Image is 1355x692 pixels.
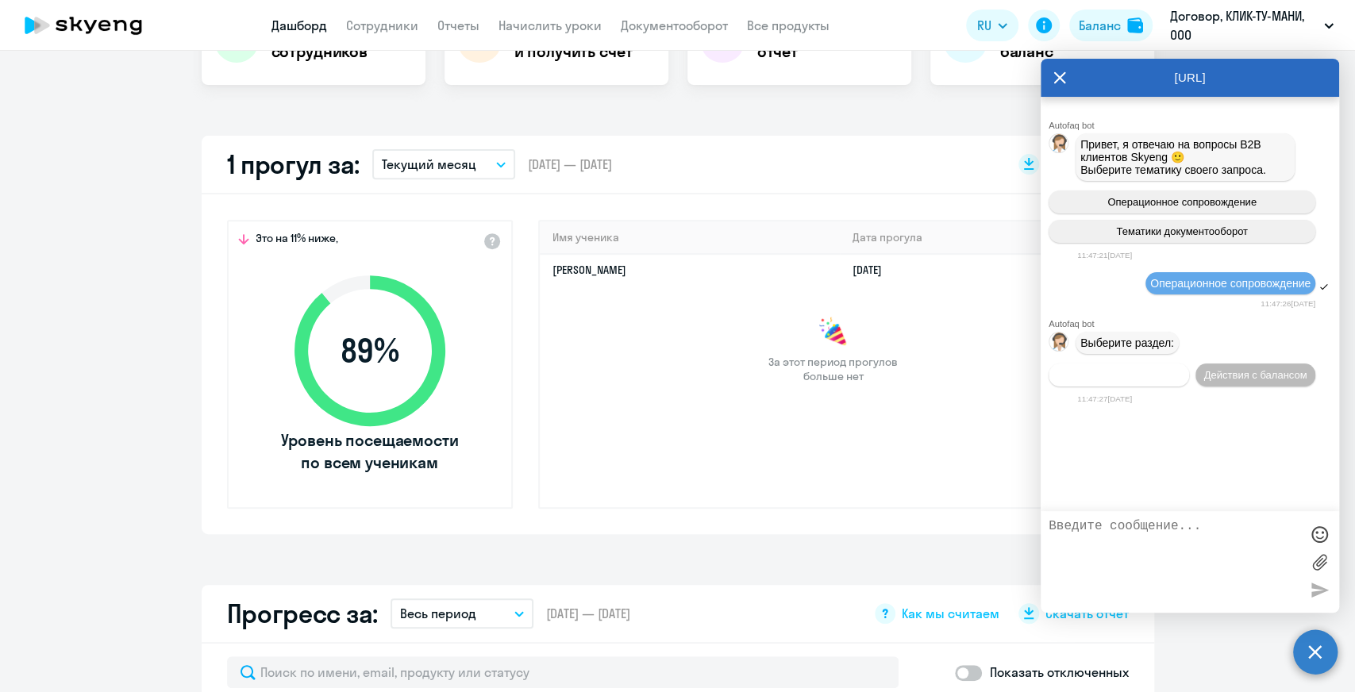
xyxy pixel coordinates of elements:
button: Балансbalance [1069,10,1153,41]
th: Дата прогула [840,221,1126,254]
time: 11:47:26[DATE] [1261,299,1315,308]
div: Баланс [1079,16,1121,35]
img: bot avatar [1049,134,1069,157]
img: congrats [818,317,849,348]
button: Весь период [391,598,533,629]
span: Скачать отчет [1045,605,1129,622]
button: Договор, КЛИК-ТУ-МАНИ, ООО [1162,6,1342,44]
a: Сотрудники [346,17,418,33]
h2: Прогресс за: [227,598,378,629]
img: balance [1127,17,1143,33]
a: Начислить уроки [499,17,602,33]
button: Операционное сопровождение [1049,190,1315,213]
span: [DATE] — [DATE] [528,156,612,173]
a: Документооборот [621,17,728,33]
span: Как мы считаем [902,605,999,622]
th: Имя ученика [540,221,841,254]
span: [DATE] — [DATE] [546,605,630,622]
span: Уровень посещаемости по всем ученикам [279,429,461,474]
label: Лимит 10 файлов [1307,550,1331,574]
a: [PERSON_NAME] [552,263,626,277]
span: Это на 11% ниже, [256,231,338,250]
span: Тематики документооборот [1116,225,1248,237]
p: Весь период [400,604,476,623]
input: Поиск по имени, email, продукту или статусу [227,656,899,688]
button: Действия по сотрудникам [1049,363,1189,386]
button: Тематики документооборот [1049,220,1315,243]
p: Текущий месяц [382,155,476,174]
a: [DATE] [853,263,895,277]
button: RU [966,10,1018,41]
p: Договор, КЛИК-ТУ-МАНИ, ООО [1170,6,1318,44]
a: Дашборд [271,17,327,33]
img: bot avatar [1049,333,1069,356]
span: Действия с балансом [1203,369,1307,381]
span: RU [977,16,991,35]
p: Показать отключенных [990,663,1129,682]
button: Текущий месяц [372,149,515,179]
span: Выберите раздел: [1080,336,1174,349]
span: 89 % [279,332,461,370]
div: Autofaq bot [1049,319,1339,329]
a: Все продукты [747,17,830,33]
time: 11:47:21[DATE] [1077,251,1132,259]
h2: 1 прогул за: [227,148,360,180]
span: Операционное сопровождение [1107,196,1257,208]
button: Действия с балансом [1195,363,1315,386]
span: За этот период прогулов больше нет [767,355,900,383]
span: Привет, я отвечаю на вопросы B2B клиентов Skyeng 🙂 Выберите тематику своего запроса. [1080,138,1266,176]
span: Действия по сотрудникам [1057,369,1180,381]
span: Операционное сопровождение [1150,277,1311,290]
time: 11:47:27[DATE] [1077,394,1132,403]
a: Отчеты [437,17,479,33]
div: Autofaq bot [1049,121,1339,130]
